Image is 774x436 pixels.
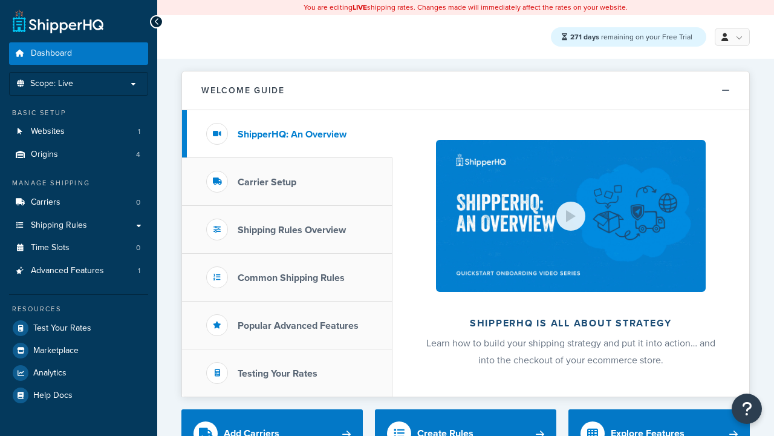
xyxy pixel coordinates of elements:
[136,150,140,160] span: 4
[9,144,148,166] a: Origins4
[426,336,715,367] span: Learn how to build your shipping strategy and put it into action… and into the checkout of your e...
[9,237,148,259] a: Time Slots0
[9,362,148,384] a: Analytics
[732,394,762,424] button: Open Resource Center
[31,48,72,59] span: Dashboard
[238,272,345,283] h3: Common Shipping Rules
[33,391,73,401] span: Help Docs
[9,317,148,339] a: Test Your Rates
[9,121,148,143] a: Websites1
[138,127,140,137] span: 1
[9,42,148,65] a: Dashboard
[9,237,148,259] li: Time Slots
[9,178,148,188] div: Manage Shipping
[9,191,148,214] li: Carriers
[31,243,70,253] span: Time Slots
[238,320,359,331] h3: Popular Advanced Features
[33,368,67,378] span: Analytics
[436,140,706,292] img: ShipperHQ is all about strategy
[31,220,87,231] span: Shipping Rules
[9,260,148,282] li: Advanced Features
[424,318,717,329] h2: ShipperHQ is all about strategy
[201,86,285,95] h2: Welcome Guide
[9,340,148,362] a: Marketplace
[182,71,749,110] button: Welcome Guide
[31,197,60,208] span: Carriers
[9,108,148,118] div: Basic Setup
[136,197,140,208] span: 0
[9,260,148,282] a: Advanced Features1
[9,385,148,406] a: Help Docs
[238,368,317,379] h3: Testing Your Rates
[238,177,296,188] h3: Carrier Setup
[33,346,79,356] span: Marketplace
[570,31,692,42] span: remaining on your Free Trial
[9,304,148,314] div: Resources
[9,191,148,214] a: Carriers0
[9,121,148,143] li: Websites
[33,323,91,334] span: Test Your Rates
[136,243,140,253] span: 0
[31,150,58,160] span: Origins
[353,2,367,13] b: LIVE
[138,266,140,276] span: 1
[238,129,346,140] h3: ShipperHQ: An Overview
[31,127,65,137] span: Websites
[31,266,104,276] span: Advanced Features
[9,144,148,166] li: Origins
[9,214,148,237] a: Shipping Rules
[30,79,73,89] span: Scope: Live
[570,31,599,42] strong: 271 days
[238,225,346,236] h3: Shipping Rules Overview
